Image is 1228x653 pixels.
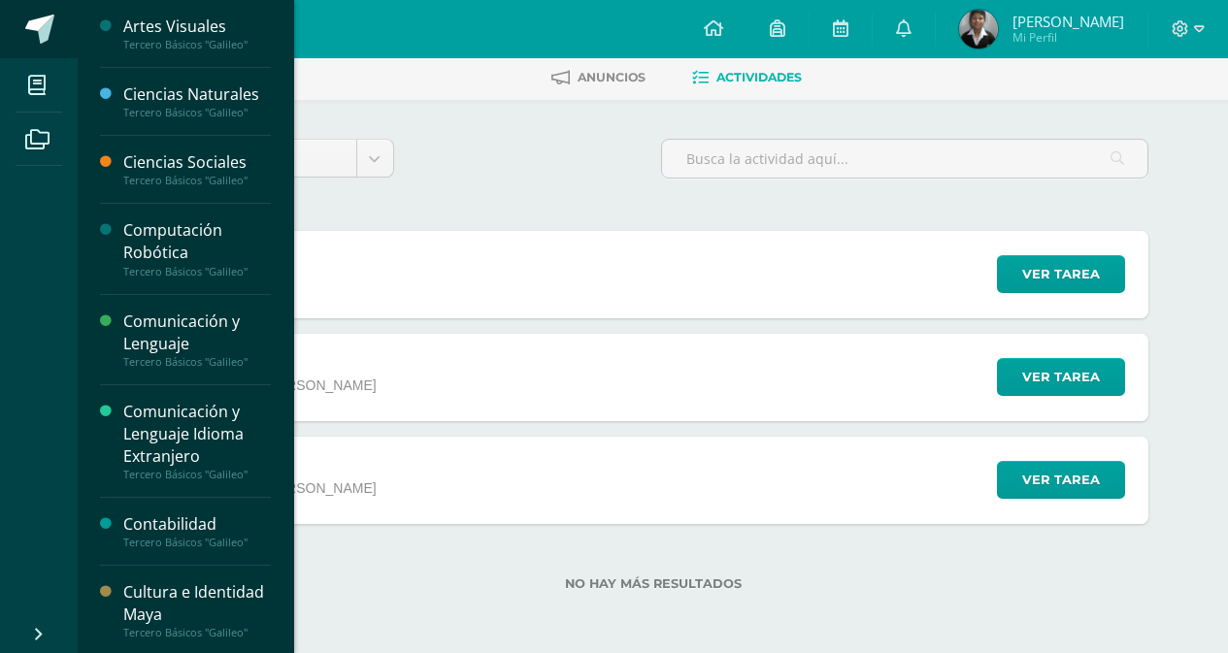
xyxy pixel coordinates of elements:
[123,468,271,481] div: Tercero Básicos "Galileo"
[158,576,1148,591] label: No hay más resultados
[123,83,271,106] div: Ciencias Naturales
[123,16,271,51] a: Artes VisualesTercero Básicos "Galileo"
[578,70,646,84] span: Anuncios
[123,38,271,51] div: Tercero Básicos "Galileo"
[123,626,271,639] div: Tercero Básicos "Galileo"
[221,480,376,496] span: [DATE][PERSON_NAME]
[997,461,1125,499] button: Ver tarea
[997,255,1125,293] button: Ver tarea
[123,513,271,536] div: Contabilidad
[1022,359,1100,395] span: Ver tarea
[123,310,271,355] div: Comunicación y Lenguaje
[123,401,271,481] a: Comunicación y Lenguaje Idioma ExtranjeroTercero Básicos "Galileo"
[123,106,271,119] div: Tercero Básicos "Galileo"
[123,310,271,369] a: Comunicación y LenguajeTercero Básicos "Galileo"
[123,581,271,626] div: Cultura e Identidad Maya
[1012,12,1124,31] span: [PERSON_NAME]
[123,174,271,187] div: Tercero Básicos "Galileo"
[123,581,271,639] a: Cultura e Identidad MayaTercero Básicos "Galileo"
[1022,256,1100,292] span: Ver tarea
[716,70,802,84] span: Actividades
[997,358,1125,396] button: Ver tarea
[551,62,646,93] a: Anuncios
[123,151,271,174] div: Ciencias Sociales
[1012,29,1124,46] span: Mi Perfil
[123,536,271,549] div: Tercero Básicos "Galileo"
[123,219,271,278] a: Computación RobóticaTercero Básicos "Galileo"
[123,265,271,278] div: Tercero Básicos "Galileo"
[692,62,802,93] a: Actividades
[123,401,271,468] div: Comunicación y Lenguaje Idioma Extranjero
[123,83,271,119] a: Ciencias NaturalesTercero Básicos "Galileo"
[123,219,271,264] div: Computación Robótica
[662,140,1147,178] input: Busca la actividad aquí...
[959,10,998,49] img: fd1abd5d286b61c40c9e5ccba9322085.png
[123,16,271,38] div: Artes Visuales
[123,151,271,187] a: Ciencias SocialesTercero Básicos "Galileo"
[123,513,271,549] a: ContabilidadTercero Básicos "Galileo"
[221,377,376,393] span: [DATE][PERSON_NAME]
[123,355,271,369] div: Tercero Básicos "Galileo"
[1022,462,1100,498] span: Ver tarea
